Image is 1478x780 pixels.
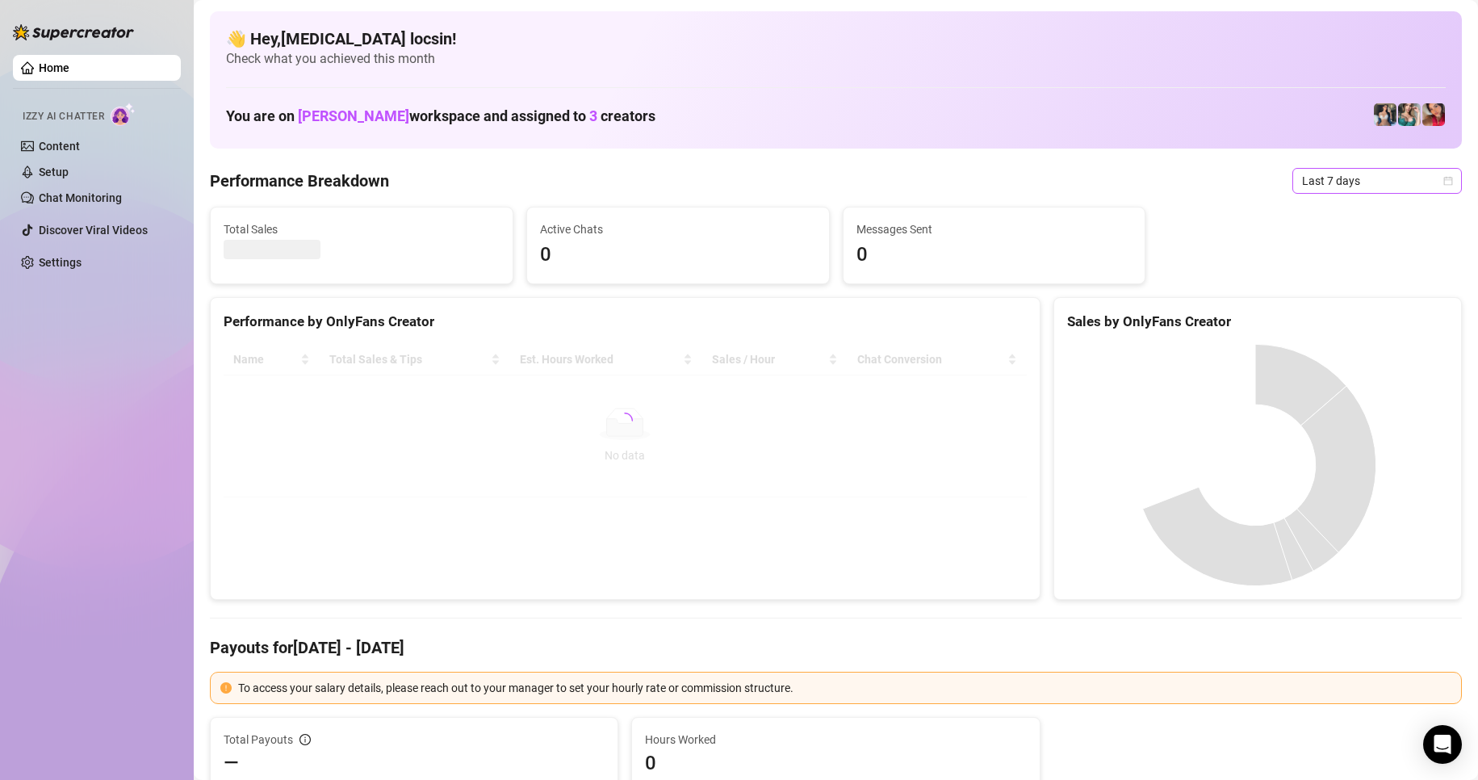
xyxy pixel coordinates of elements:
span: info-circle [299,734,311,745]
h4: Payouts for [DATE] - [DATE] [210,636,1462,659]
span: 0 [645,750,1026,776]
a: Setup [39,166,69,178]
img: AI Chatter [111,103,136,126]
span: 3 [589,107,597,124]
span: loading [615,411,635,431]
div: Performance by OnlyFans Creator [224,311,1027,333]
a: Chat Monitoring [39,191,122,204]
div: Open Intercom Messenger [1423,725,1462,764]
img: Zaddy [1398,103,1421,126]
span: Izzy AI Chatter [23,109,104,124]
a: Discover Viral Videos [39,224,148,237]
span: Total Payouts [224,731,293,749]
img: Katy [1374,103,1396,126]
span: exclamation-circle [220,682,232,694]
span: Last 7 days [1302,169,1452,193]
h1: You are on workspace and assigned to creators [226,107,655,125]
span: Check what you achieved this month [226,50,1446,68]
h4: 👋 Hey, [MEDICAL_DATA] locsin ! [226,27,1446,50]
span: Hours Worked [645,731,1026,749]
span: calendar [1443,176,1453,186]
h4: Performance Breakdown [210,170,389,192]
span: 0 [856,240,1133,270]
img: logo-BBDzfeDw.svg [13,24,134,40]
span: Active Chats [540,220,816,238]
span: 0 [540,240,816,270]
a: Settings [39,256,82,269]
a: Home [39,61,69,74]
img: Vanessa [1422,103,1445,126]
a: Content [39,140,80,153]
span: — [224,750,239,776]
div: Sales by OnlyFans Creator [1067,311,1448,333]
span: Total Sales [224,220,500,238]
span: Messages Sent [856,220,1133,238]
span: [PERSON_NAME] [298,107,409,124]
div: To access your salary details, please reach out to your manager to set your hourly rate or commis... [238,679,1451,697]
